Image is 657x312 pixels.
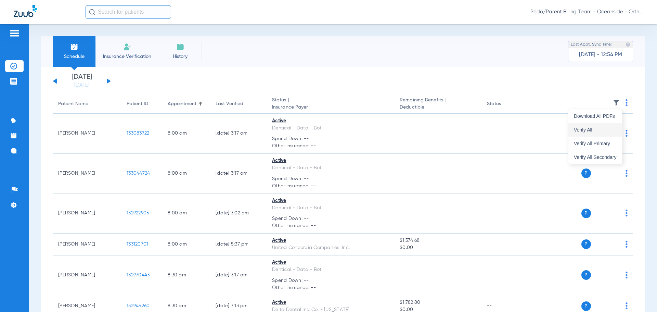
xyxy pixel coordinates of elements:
span: Download All PDFs [574,114,617,118]
span: Verify All Primary [574,141,617,146]
span: Verify All Secondary [574,155,617,160]
iframe: Chat Widget [623,279,657,312]
span: Verify All [574,127,617,132]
